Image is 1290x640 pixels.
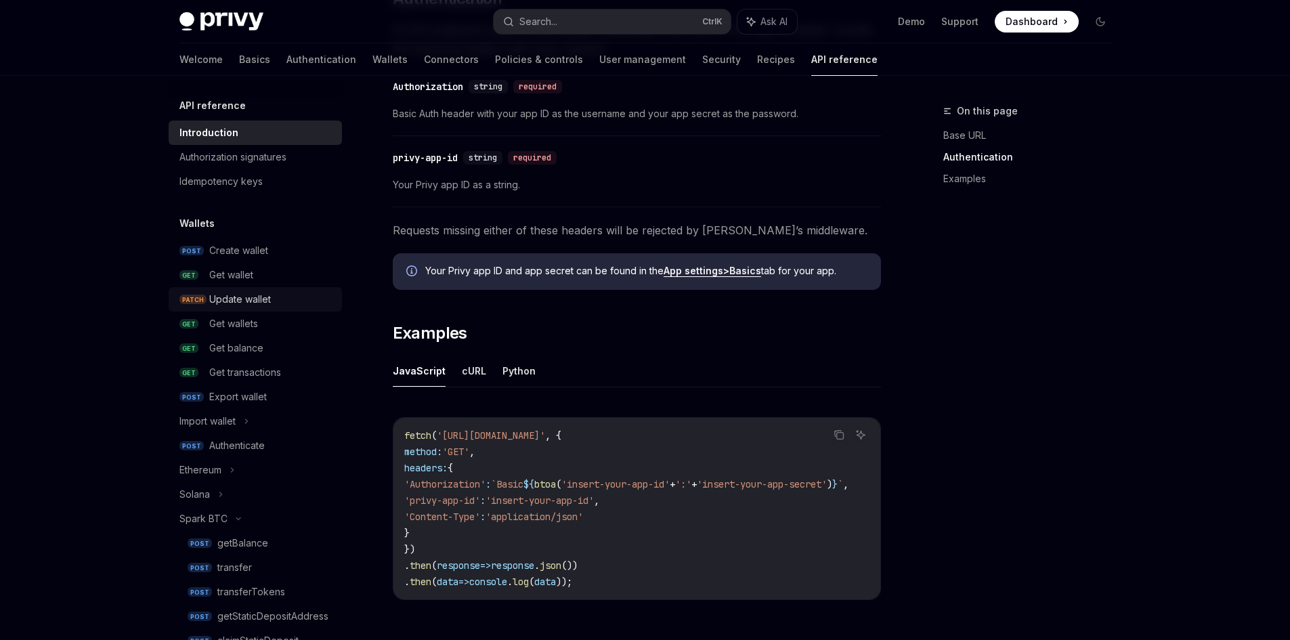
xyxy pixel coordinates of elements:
[830,426,848,444] button: Copy the contents from the code block
[179,12,263,31] img: dark logo
[507,576,513,588] span: .
[561,559,578,572] span: ())
[188,563,212,573] span: POST
[491,559,534,572] span: response
[534,559,540,572] span: .
[425,264,867,278] span: Your Privy app ID and app secret can be found in the tab for your app.
[239,43,270,76] a: Basics
[179,173,263,190] div: Idempotency keys
[523,478,534,490] span: ${
[169,336,342,360] a: GETGet balance
[480,494,486,507] span: :
[494,9,731,34] button: Search...CtrlK
[448,462,453,474] span: {
[675,478,691,490] span: ':'
[209,267,253,283] div: Get wallet
[169,433,342,458] a: POSTAuthenticate
[664,265,723,276] strong: App settings
[458,576,469,588] span: =>
[404,478,486,490] span: 'Authorization'
[179,392,204,402] span: POST
[431,559,437,572] span: (
[469,446,475,458] span: ,
[209,291,271,307] div: Update wallet
[169,121,342,145] a: Introduction
[480,559,491,572] span: =>
[404,462,448,474] span: headers:
[404,543,415,555] span: })
[209,389,267,405] div: Export wallet
[179,125,238,141] div: Introduction
[209,242,268,259] div: Create wallet
[760,15,788,28] span: Ask AI
[188,612,212,622] span: POST
[410,559,431,572] span: then
[1090,11,1111,33] button: Toggle dark mode
[169,604,342,628] a: POSTgetStaticDepositAddress
[169,360,342,385] a: GETGet transactions
[495,43,583,76] a: Policies & controls
[179,215,215,232] h5: Wallets
[529,576,534,588] span: (
[393,80,463,93] div: Authorization
[169,555,342,580] a: POSTtransfer
[1006,15,1058,28] span: Dashboard
[179,295,207,305] span: PATCH
[372,43,408,76] a: Wallets
[217,608,328,624] div: getStaticDepositAddress
[188,538,212,549] span: POST
[832,478,838,490] span: }
[534,576,556,588] span: data
[462,355,486,387] button: cURL
[898,15,925,28] a: Demo
[404,446,442,458] span: method:
[757,43,795,76] a: Recipes
[393,322,467,344] span: Examples
[169,287,342,312] a: PATCHUpdate wallet
[169,580,342,604] a: POSTtransferTokens
[179,368,198,378] span: GET
[406,265,420,279] svg: Info
[188,587,212,597] span: POST
[179,270,198,280] span: GET
[702,43,741,76] a: Security
[995,11,1079,33] a: Dashboard
[169,312,342,336] a: GETGet wallets
[540,559,561,572] span: json
[404,527,410,539] span: }
[179,43,223,76] a: Welcome
[437,429,545,442] span: '[URL][DOMAIN_NAME]'
[404,494,480,507] span: 'privy-app-id'
[179,511,228,527] div: Spark BTC
[437,576,458,588] span: data
[513,576,529,588] span: log
[393,151,458,165] div: privy-app-id
[480,511,486,523] span: :
[169,531,342,555] a: POSTgetBalance
[491,478,523,490] span: `Basic
[169,263,342,287] a: GETGet wallet
[827,478,832,490] span: )
[217,535,268,551] div: getBalance
[404,429,431,442] span: fetch
[513,80,562,93] div: required
[217,584,285,600] div: transferTokens
[431,576,437,588] span: (
[179,486,210,503] div: Solana
[431,429,437,442] span: (
[486,511,583,523] span: 'application/json'
[410,576,431,588] span: then
[424,43,479,76] a: Connectors
[179,343,198,354] span: GET
[442,446,469,458] span: 'GET'
[702,16,723,27] span: Ctrl K
[469,152,497,163] span: string
[843,478,848,490] span: ,
[556,478,561,490] span: (
[957,103,1018,119] span: On this page
[943,146,1122,168] a: Authentication
[852,426,869,444] button: Ask AI
[486,494,594,507] span: 'insert-your-app-id'
[729,265,761,276] strong: Basics
[179,98,246,114] h5: API reference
